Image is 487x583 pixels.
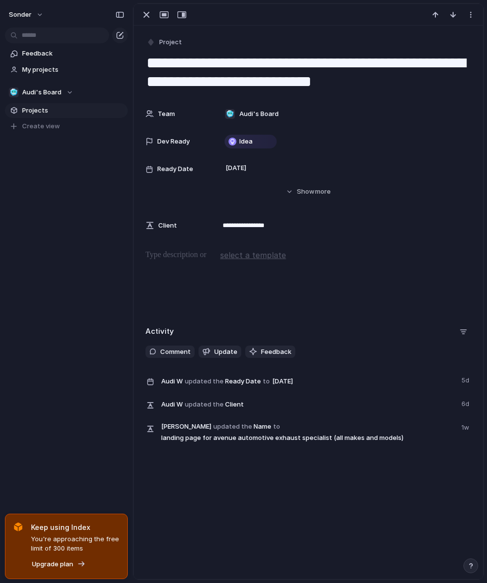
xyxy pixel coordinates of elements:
[158,221,177,231] span: Client
[22,121,60,131] span: Create view
[185,400,224,409] span: updated the
[297,187,315,197] span: Show
[461,374,471,385] span: 5d
[461,397,471,409] span: 6d
[270,376,296,387] span: [DATE]
[161,421,456,443] span: Name landing page for avenue automotive exhaust specialist (all makes and models)
[9,10,31,20] span: sonder
[9,87,19,97] div: 🥶
[160,347,191,357] span: Comment
[219,248,287,262] button: select a template
[158,109,175,119] span: Team
[161,397,456,411] span: Client
[5,85,128,100] button: 🥶Audi's Board
[161,400,183,409] span: Audi W
[145,346,195,358] button: Comment
[239,109,279,119] span: Audi's Board
[5,46,128,61] a: Feedback
[5,103,128,118] a: Projects
[225,109,235,119] div: 🥶
[239,137,253,146] span: Idea
[185,377,224,386] span: updated the
[161,422,211,432] span: [PERSON_NAME]
[220,249,286,261] span: select a template
[22,65,124,75] span: My projects
[22,87,61,97] span: Audi's Board
[461,421,471,433] span: 1w
[4,7,49,23] button: sonder
[22,106,124,116] span: Projects
[213,422,252,432] span: updated the
[157,137,190,146] span: Dev Ready
[145,183,471,201] button: Showmore
[32,559,73,569] span: Upgrade plan
[214,347,237,357] span: Update
[161,377,183,386] span: Audi W
[5,119,128,134] button: Create view
[22,49,124,58] span: Feedback
[223,162,249,174] span: [DATE]
[199,346,241,358] button: Update
[5,62,128,77] a: My projects
[245,346,295,358] button: Feedback
[315,187,331,197] span: more
[157,164,193,174] span: Ready Date
[144,35,185,50] button: Project
[145,326,174,337] h2: Activity
[263,377,270,386] span: to
[31,534,119,554] span: You're approaching the free limit of 300 items
[29,557,88,571] button: Upgrade plan
[161,374,456,388] span: Ready Date
[261,347,291,357] span: Feedback
[159,37,182,47] span: Project
[273,422,280,432] span: to
[31,522,119,532] span: Keep using Index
